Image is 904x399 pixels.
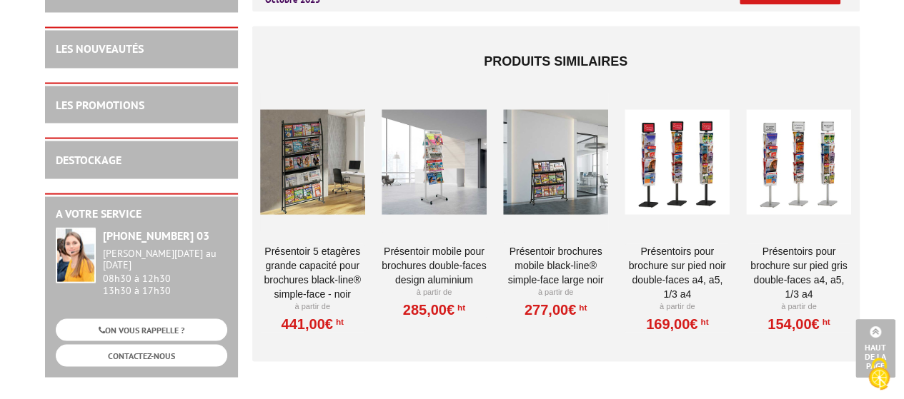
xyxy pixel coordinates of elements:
div: 08h30 à 12h30 13h30 à 17h30 [103,247,227,296]
a: Présentoir 5 Etagères grande capacité pour brochures Black-Line® simple-face - Noir [260,243,365,300]
p: À partir de [503,286,608,298]
p: À partir de [382,286,487,298]
sup: HT [697,316,708,326]
a: 285,00€HT [403,305,465,313]
sup: HT [333,316,344,326]
button: Cookies (fenêtre modale) [854,350,904,399]
img: widget-service.jpg [56,227,96,283]
a: Présentoir mobile pour brochures double-faces Design aluminium [382,243,487,286]
div: [PERSON_NAME][DATE] au [DATE] [103,247,227,271]
a: LES NOUVEAUTÉS [56,41,144,56]
a: 154,00€HT [768,319,830,328]
a: CONTACTEZ-NOUS [56,344,227,366]
a: LES PROMOTIONS [56,97,144,111]
a: Présentoirs pour brochure sur pied GRIS double-faces A4, A5, 1/3 A4 [746,243,851,300]
p: À partir de [746,300,851,312]
p: À partir de [260,300,365,312]
a: 441,00€HT [281,319,343,328]
a: Présentoirs pour brochure sur pied NOIR double-faces A4, A5, 1/3 A4 [625,243,730,300]
a: 277,00€HT [525,305,587,313]
a: 169,00€HT [646,319,708,328]
span: Produits similaires [484,54,627,68]
a: Présentoir Brochures mobile Black-Line® simple-face large noir [503,243,608,286]
p: À partir de [625,300,730,312]
sup: HT [819,316,830,326]
img: Cookies (fenêtre modale) [861,356,897,392]
strong: [PHONE_NUMBER] 03 [103,228,209,242]
a: ON VOUS RAPPELLE ? [56,318,227,340]
a: DESTOCKAGE [56,152,121,166]
a: Haut de la page [855,319,895,378]
sup: HT [576,302,587,312]
sup: HT [455,302,465,312]
h2: A votre service [56,207,227,220]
